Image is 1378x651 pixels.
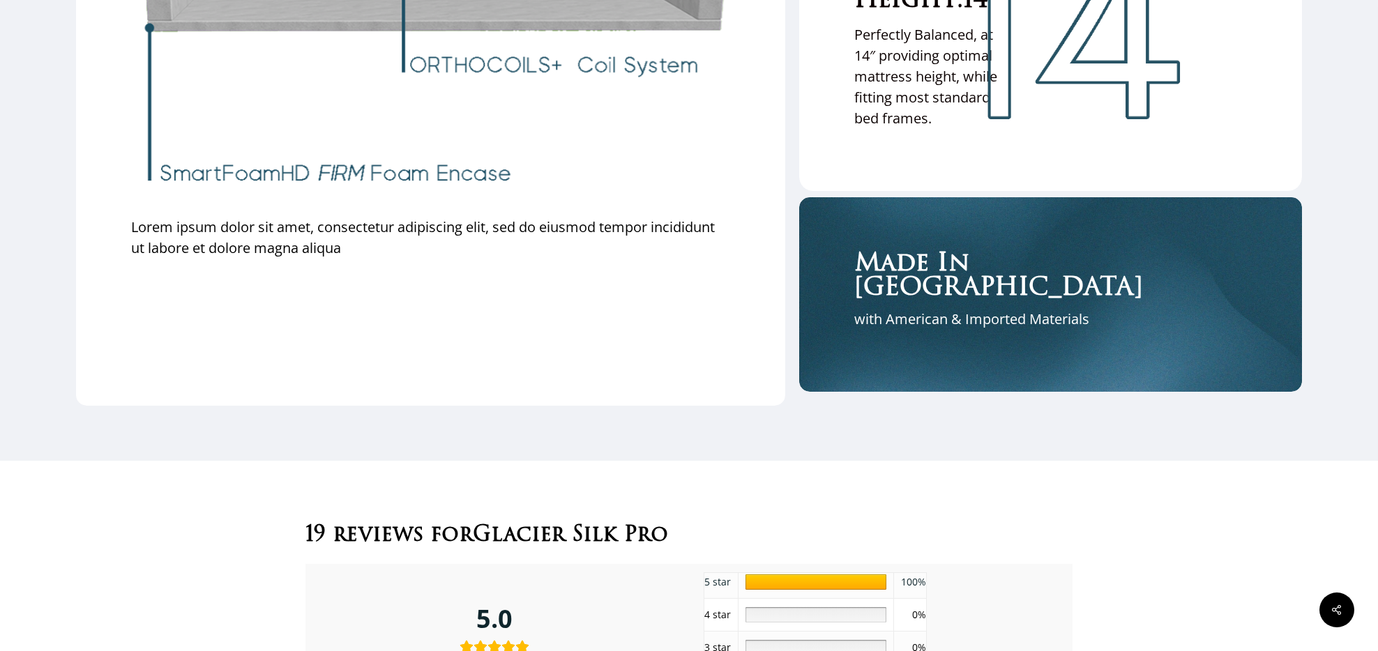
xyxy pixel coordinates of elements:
span: 5.0 [476,602,513,636]
p: Perfectly Balanced, at 14″ providing optimal mattress height, while fitting most standard bed fra... [854,24,1000,129]
div: 100 [745,574,886,590]
td: 4 star [704,599,738,631]
td: 0% [893,599,926,631]
p: Lorem ipsum dolor sit amet, consectetur adipiscing elit, sed do eiusmod tempor incididunt ut labo... [131,217,730,259]
span: Glacier Silk Pro [473,525,668,546]
h2: 19 reviews for [305,522,1073,550]
p: with American & Imported Materials [854,309,1101,330]
span: 5 star [704,575,731,588]
h3: Made In [GEOGRAPHIC_DATA] [854,252,1101,302]
span: 100% [901,575,926,588]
